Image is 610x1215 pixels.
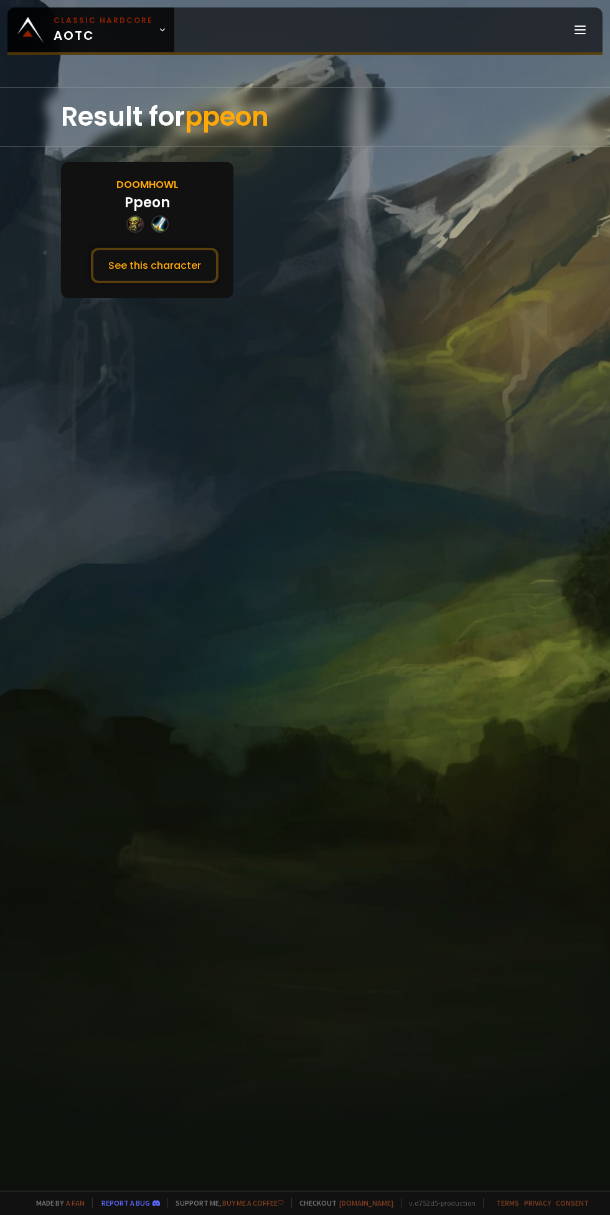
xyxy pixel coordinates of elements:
[116,177,179,192] div: Doomhowl
[29,1198,85,1208] span: Made by
[124,192,170,213] div: Ppeon
[7,7,174,52] a: Classic HardcoreAOTC
[91,248,218,283] button: See this character
[222,1198,284,1208] a: Buy me a coffee
[54,15,153,26] small: Classic Hardcore
[66,1198,85,1208] a: a fan
[556,1198,589,1208] a: Consent
[185,98,269,135] span: ppeon
[401,1198,476,1208] span: v. d752d5 - production
[524,1198,551,1208] a: Privacy
[291,1198,393,1208] span: Checkout
[167,1198,284,1208] span: Support me,
[101,1198,150,1208] a: Report a bug
[496,1198,519,1208] a: Terms
[61,88,549,146] div: Result for
[54,15,153,45] span: AOTC
[339,1198,393,1208] a: [DOMAIN_NAME]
